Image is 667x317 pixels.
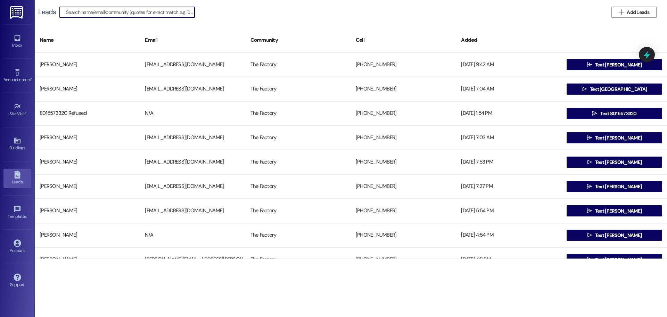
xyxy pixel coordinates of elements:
[456,253,561,267] div: [DATE] 4:11 PM
[595,232,642,239] span: Text [PERSON_NAME]
[456,155,561,169] div: [DATE] 7:53 PM
[246,32,351,49] div: Community
[246,204,351,218] div: The Factory
[456,106,561,120] div: [DATE] 1:54 PM
[246,180,351,193] div: The Factory
[246,131,351,145] div: The Factory
[619,9,624,15] i: 
[567,181,662,192] button: Text [PERSON_NAME]
[456,228,561,242] div: [DATE] 4:54 PM
[35,180,140,193] div: [PERSON_NAME]
[27,213,28,218] span: •
[351,106,456,120] div: [PHONE_NUMBER]
[595,61,642,69] span: Text [PERSON_NAME]
[35,32,140,49] div: Name
[35,253,140,267] div: [PERSON_NAME]
[3,237,31,256] a: Account
[567,230,662,241] button: Text [PERSON_NAME]
[456,131,561,145] div: [DATE] 7:03 AM
[3,135,31,153] a: Buildings
[140,82,245,96] div: [EMAIL_ADDRESS][DOMAIN_NAME]
[35,82,140,96] div: [PERSON_NAME]
[246,106,351,120] div: The Factory
[351,180,456,193] div: [PHONE_NUMBER]
[595,207,642,215] span: Text [PERSON_NAME]
[25,110,26,115] span: •
[582,86,587,92] i: 
[35,58,140,72] div: [PERSON_NAME]
[351,58,456,72] div: [PHONE_NUMBER]
[246,58,351,72] div: The Factory
[351,32,456,49] div: Cell
[140,131,245,145] div: [EMAIL_ADDRESS][DOMAIN_NAME]
[140,32,245,49] div: Email
[567,132,662,143] button: Text [PERSON_NAME]
[35,131,140,145] div: [PERSON_NAME]
[3,101,31,119] a: Site Visit •
[456,180,561,193] div: [DATE] 7:27 PM
[3,32,31,51] a: Inbox
[567,59,662,70] button: Text [PERSON_NAME]
[595,134,642,142] span: Text [PERSON_NAME]
[456,58,561,72] div: [DATE] 9:42 AM
[10,6,24,19] img: ResiDesk Logo
[567,254,662,265] button: Text [PERSON_NAME]
[351,82,456,96] div: [PHONE_NUMBER]
[351,155,456,169] div: [PHONE_NUMBER]
[567,84,662,95] button: Text [GEOGRAPHIC_DATA]
[595,183,642,190] span: Text [PERSON_NAME]
[3,169,31,188] a: Leads
[35,106,140,120] div: 8015573320 Refused
[595,256,642,263] span: Text [PERSON_NAME]
[351,253,456,267] div: [PHONE_NUMBER]
[140,253,245,267] div: [PERSON_NAME][EMAIL_ADDRESS][PERSON_NAME][DOMAIN_NAME]
[3,271,31,290] a: Support
[587,159,592,165] i: 
[587,184,592,189] i: 
[140,180,245,193] div: [EMAIL_ADDRESS][DOMAIN_NAME]
[456,204,561,218] div: [DATE] 5:54 PM
[627,9,649,16] span: Add Leads
[246,82,351,96] div: The Factory
[567,157,662,168] button: Text [PERSON_NAME]
[140,204,245,218] div: [EMAIL_ADDRESS][DOMAIN_NAME]
[140,106,245,120] div: N/A
[140,228,245,242] div: N/A
[66,7,195,17] input: Search name/email/community (quotes for exact match e.g. "John Smith")
[246,155,351,169] div: The Factory
[587,208,592,214] i: 
[246,228,351,242] div: The Factory
[592,111,597,116] i: 
[35,155,140,169] div: [PERSON_NAME]
[38,8,56,16] div: Leads
[31,76,32,81] span: •
[140,58,245,72] div: [EMAIL_ADDRESS][DOMAIN_NAME]
[351,204,456,218] div: [PHONE_NUMBER]
[35,228,140,242] div: [PERSON_NAME]
[351,228,456,242] div: [PHONE_NUMBER]
[595,159,642,166] span: Text [PERSON_NAME]
[35,204,140,218] div: [PERSON_NAME]
[567,108,662,119] button: Text 8015573320
[456,32,561,49] div: Added
[587,257,592,262] i: 
[351,131,456,145] div: [PHONE_NUMBER]
[600,110,637,117] span: Text 8015573320
[246,253,351,267] div: The Factory
[587,62,592,68] i: 
[567,205,662,216] button: Text [PERSON_NAME]
[3,203,31,222] a: Templates •
[587,232,592,238] i: 
[140,155,245,169] div: [EMAIL_ADDRESS][DOMAIN_NAME]
[590,86,647,93] span: Text [GEOGRAPHIC_DATA]
[611,7,657,18] button: Add Leads
[456,82,561,96] div: [DATE] 7:04 AM
[587,135,592,141] i: 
